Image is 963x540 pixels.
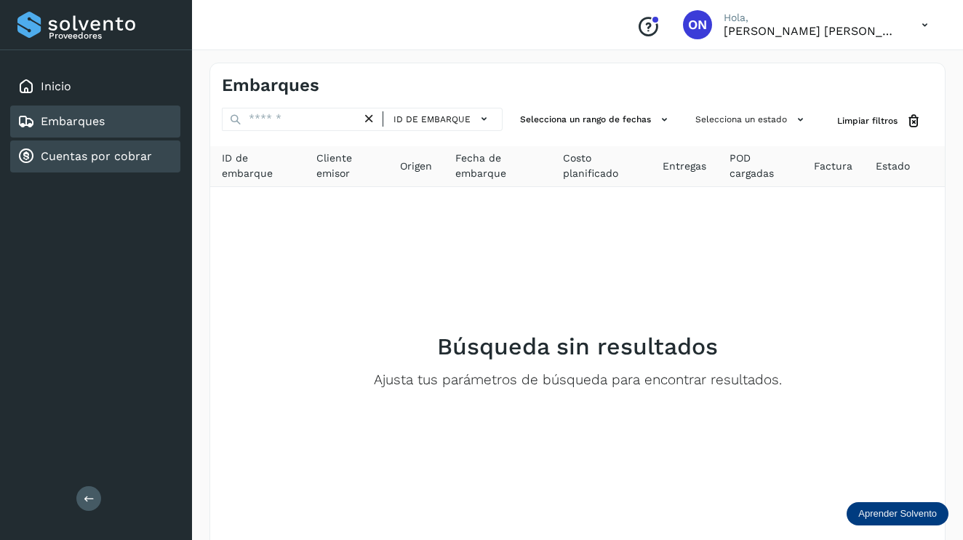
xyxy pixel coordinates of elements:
[41,79,71,93] a: Inicio
[393,113,471,126] span: ID de embarque
[49,31,175,41] p: Proveedores
[400,159,432,174] span: Origen
[222,75,319,96] h4: Embarques
[814,159,852,174] span: Factura
[690,108,814,132] button: Selecciona un estado
[222,151,293,181] span: ID de embarque
[10,106,180,138] div: Embarques
[858,508,937,520] p: Aprender Solvento
[41,149,152,163] a: Cuentas por cobrar
[514,108,678,132] button: Selecciona un rango de fechas
[10,140,180,172] div: Cuentas por cobrar
[437,333,718,360] h2: Búsqueda sin resultados
[10,71,180,103] div: Inicio
[724,24,898,38] p: OMAR NOE MARTINEZ RUBIO
[837,114,898,127] span: Limpiar filtros
[826,108,933,135] button: Limpiar filtros
[563,151,640,181] span: Costo planificado
[663,159,706,174] span: Entregas
[847,502,948,525] div: Aprender Solvento
[724,12,898,24] p: Hola,
[316,151,377,181] span: Cliente emisor
[374,372,782,389] p: Ajusta tus parámetros de búsqueda para encontrar resultados.
[389,108,496,130] button: ID de embarque
[455,151,540,181] span: Fecha de embarque
[730,151,791,181] span: POD cargadas
[41,114,105,128] a: Embarques
[876,159,910,174] span: Estado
